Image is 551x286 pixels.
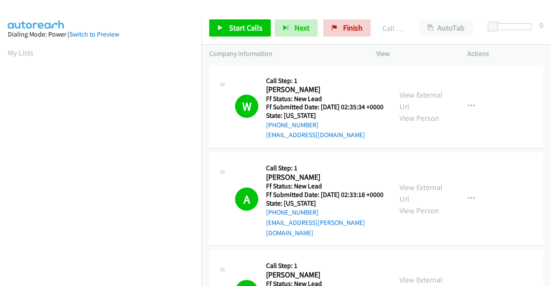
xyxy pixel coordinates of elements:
[266,164,384,172] h5: Call Step: 1
[8,29,194,40] div: Dialing Mode: Power |
[266,261,384,270] h5: Call Step: 1
[492,23,532,30] div: Delay between calls (in seconds)
[266,270,381,280] h2: [PERSON_NAME]
[235,188,258,211] h1: A
[526,109,551,177] iframe: Resource Center
[382,22,404,34] p: Call Completed
[294,23,310,33] span: Next
[399,206,439,215] a: View Person
[467,49,543,59] p: Actions
[209,49,361,59] p: Company Information
[266,208,319,216] a: [PHONE_NUMBER]
[399,90,443,111] a: View External Url
[275,19,318,37] button: Next
[266,77,384,85] h5: Call Step: 1
[266,121,319,129] a: [PHONE_NUMBER]
[399,182,443,204] a: View External Url
[419,19,473,37] button: AutoTab
[235,95,258,118] h1: W
[266,111,384,120] h5: State: [US_STATE]
[266,172,381,182] h2: [PERSON_NAME]
[209,19,271,37] a: Start Calls
[266,191,384,199] h5: Ff Submitted Date: [DATE] 02:33:18 +0000
[266,218,365,237] a: [EMAIL_ADDRESS][PERSON_NAME][DOMAIN_NAME]
[229,23,263,33] span: Start Calls
[376,49,452,59] p: View
[266,182,384,191] h5: Ff Status: New Lead
[69,30,119,38] a: Switch to Preview
[266,85,381,95] h2: [PERSON_NAME]
[323,19,371,37] a: Finish
[266,103,384,111] h5: Ff Submitted Date: [DATE] 02:35:34 +0000
[8,48,34,58] a: My Lists
[539,19,543,31] div: 0
[343,23,362,33] span: Finish
[266,199,384,208] h5: State: [US_STATE]
[399,113,439,123] a: View Person
[266,95,384,103] h5: Ff Status: New Lead
[266,131,365,139] a: [EMAIL_ADDRESS][DOMAIN_NAME]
